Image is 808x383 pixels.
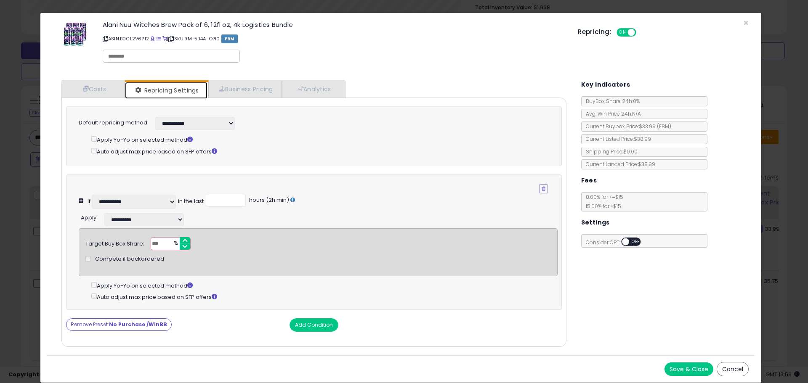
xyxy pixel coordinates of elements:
[178,198,204,206] div: in the last
[95,255,164,263] span: Compete if backordered
[66,318,172,331] button: Remove Preset:
[581,217,610,228] h5: Settings
[91,146,548,156] div: Auto adjust max price based on SFP offers
[169,238,182,250] span: %
[629,238,643,246] span: OFF
[81,214,96,222] span: Apply
[157,35,161,42] a: All offer listings
[582,110,641,117] span: Avg. Win Price 24h: N/A
[542,186,545,191] i: Remove Condition
[581,175,597,186] h5: Fees
[248,196,289,204] span: hours (2h min)
[91,292,557,301] div: Auto adjust max price based on SFP offers
[582,161,655,168] span: Current Landed Price: $38.99
[578,29,611,35] h5: Repricing:
[582,98,640,105] span: BuyBox Share 24h: 0%
[162,35,167,42] a: Your listing only
[617,29,628,36] span: ON
[221,34,238,43] span: FBM
[743,17,749,29] span: ×
[582,135,651,143] span: Current Listed Price: $38.99
[109,321,167,328] strong: No Purchase /WinBB
[79,119,149,127] label: Default repricing method:
[91,280,557,290] div: Apply Yo-Yo on selected method
[81,211,98,222] div: :
[62,80,125,98] a: Costs
[103,32,565,45] p: ASIN: B0CL2V6712 | SKU: 9M-5B4A-O7I0
[582,148,638,155] span: Shipping Price: $0.00
[582,123,671,130] span: Current Buybox Price:
[290,318,338,332] button: Add Condition
[62,21,88,47] img: 517edRsIOZL._SL60_.jpg
[582,203,621,210] span: 15.00 % for > $15
[664,362,713,376] button: Save & Close
[91,135,548,144] div: Apply Yo-Yo on selected method
[208,80,282,98] a: Business Pricing
[639,123,671,130] span: $33.99
[282,80,344,98] a: Analytics
[582,239,652,246] span: Consider CPT:
[657,123,671,130] span: ( FBM )
[581,79,630,90] h5: Key Indicators
[150,35,155,42] a: BuyBox page
[85,237,144,248] div: Target Buy Box Share:
[635,29,649,36] span: OFF
[717,362,749,376] button: Cancel
[125,82,207,99] a: Repricing Settings
[103,21,565,28] h3: Alani Nuu Witches Brew Pack of 6, 12fl oz, 4k Logistics Bundle
[582,193,623,210] span: 8.00 % for <= $15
